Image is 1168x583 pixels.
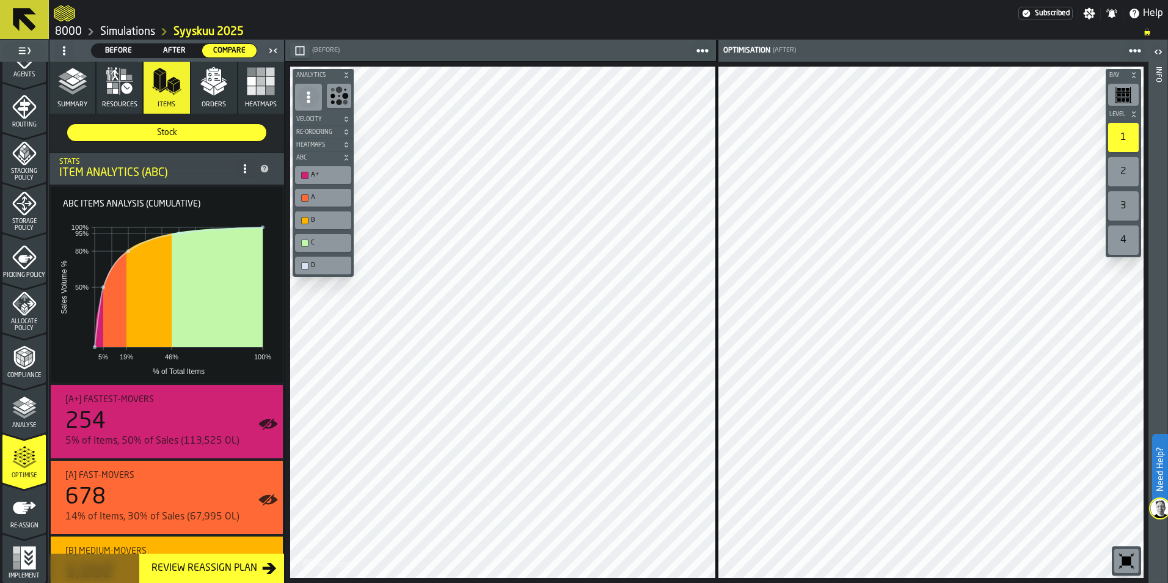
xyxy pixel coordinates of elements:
[293,164,354,186] div: button-toolbar-undefined
[2,133,46,182] li: menu Stacking Policy
[293,69,354,81] button: button-
[91,43,147,58] label: button-switch-multi-Before
[1106,69,1141,81] button: button-
[312,46,340,54] span: (Before)
[1018,7,1073,20] div: Menu Subscription
[153,367,205,376] text: % of Total Items
[324,81,354,113] div: button-toolbar-undefined
[1106,108,1141,120] button: button-
[67,124,266,141] div: thumb
[1107,111,1128,118] span: Level
[311,171,348,179] div: A+
[2,284,46,332] li: menu Allocate Policy
[258,461,278,534] label: button-toggle-Show on Map
[173,25,244,38] a: link-to-/wh/i/b2e041e4-2753-4086-a82a-958e8abdd2c7/simulations/62d2d6fd-d32e-49bc-8d58-b651a76ae7f4
[152,45,197,56] span: After
[1018,7,1073,20] a: link-to-/wh/i/b2e041e4-2753-4086-a82a-958e8abdd2c7/settings/billing
[1106,189,1141,223] div: button-toolbar-undefined
[1107,72,1128,79] span: Bay
[1150,42,1167,64] label: button-toggle-Open
[2,33,46,82] li: menu Agents
[1123,6,1168,21] label: button-toggle-Help
[65,510,273,524] div: 14% of Items, 30% of Sales (67,995 OL)
[297,237,349,249] div: C
[254,353,271,361] text: 100%
[2,83,46,132] li: menu Routing
[165,353,178,361] text: 46%
[2,484,46,533] li: menu Re-assign
[1106,155,1141,189] div: button-toolbar-undefined
[2,168,46,182] span: Stacking Policy
[2,522,46,529] span: Re-assign
[65,471,273,480] div: Title
[65,395,273,405] div: Title
[67,123,267,142] label: button-switch-multi-Stock
[51,461,283,534] div: stat-[A] Fast-movers
[2,183,46,232] li: menu Storage Policy
[65,546,147,556] span: [B] Medium-movers
[158,101,175,109] span: Items
[65,471,134,480] span: [A] Fast-movers
[65,434,273,449] div: 5% of Items, 50% of Sales (113,525 OL)
[92,44,146,57] div: thumb
[294,72,340,79] span: Analytics
[1035,9,1070,18] span: Subscribed
[72,127,261,139] span: Stock
[265,43,282,58] label: button-toggle-Close me
[311,194,348,202] div: A
[245,101,277,109] span: Heatmaps
[294,129,340,136] span: Re-Ordering
[65,546,273,556] div: Title
[75,284,89,291] text: 50%
[2,334,46,383] li: menu Compliance
[120,353,133,361] text: 19%
[2,233,46,282] li: menu Picking Policy
[290,43,310,58] button: button-
[293,139,354,151] button: button-
[54,24,1163,39] nav: Breadcrumb
[2,573,46,579] span: Implement
[1108,191,1139,221] div: 3
[2,422,46,429] span: Analyse
[721,46,770,55] div: Optimisation
[293,209,354,232] div: button-toolbar-undefined
[1153,435,1167,504] label: Need Help?
[293,254,354,277] div: button-toolbar-undefined
[1108,123,1139,152] div: 1
[1106,81,1141,108] div: button-toolbar-undefined
[97,45,141,56] span: Before
[98,353,108,361] text: 5%
[293,551,362,576] a: logo-header
[147,43,202,58] label: button-switch-multi-After
[71,224,89,231] text: 100%
[258,385,278,458] label: button-toggle-Show on Map
[2,71,46,78] span: Agents
[311,262,348,269] div: D
[65,485,106,510] div: 678
[51,385,283,458] div: stat-[A+] Fastest-movers
[294,155,340,161] span: ABC
[1106,223,1141,257] div: button-toolbar-undefined
[1154,64,1163,580] div: Info
[2,434,46,483] li: menu Optimise
[294,142,340,148] span: Heatmaps
[60,260,68,314] text: Sales Volume %
[293,186,354,209] div: button-toolbar-undefined
[202,44,257,57] div: thumb
[75,248,89,255] text: 80%
[311,216,348,224] div: B
[55,25,82,38] a: link-to-/wh/i/b2e041e4-2753-4086-a82a-958e8abdd2c7
[75,230,89,237] text: 95%
[2,122,46,128] span: Routing
[102,101,137,109] span: Resources
[202,43,257,58] label: button-switch-multi-Compare
[1117,551,1136,571] svg: Reset zoom and position
[147,44,202,57] div: thumb
[294,116,340,123] span: Velocity
[1101,7,1123,20] label: button-toggle-Notifications
[1078,7,1100,20] label: button-toggle-Settings
[65,409,106,434] div: 254
[100,25,155,38] a: link-to-/wh/i/b2e041e4-2753-4086-a82a-958e8abdd2c7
